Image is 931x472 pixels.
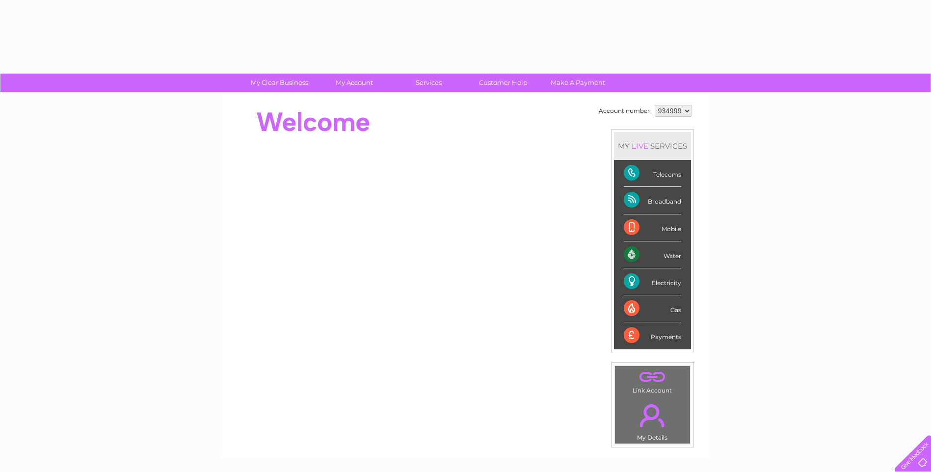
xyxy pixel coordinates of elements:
a: . [617,368,688,386]
td: Account number [596,103,652,119]
div: Electricity [624,268,681,295]
a: Services [388,74,469,92]
div: Broadband [624,187,681,214]
td: Link Account [614,366,691,396]
a: Make A Payment [537,74,618,92]
div: Mobile [624,214,681,241]
div: LIVE [630,141,650,151]
div: Payments [624,322,681,349]
a: My Account [314,74,395,92]
div: Gas [624,295,681,322]
div: MY SERVICES [614,132,691,160]
a: Customer Help [463,74,544,92]
a: My Clear Business [239,74,320,92]
a: . [617,398,688,433]
div: Water [624,241,681,268]
div: Telecoms [624,160,681,187]
td: My Details [614,396,691,444]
